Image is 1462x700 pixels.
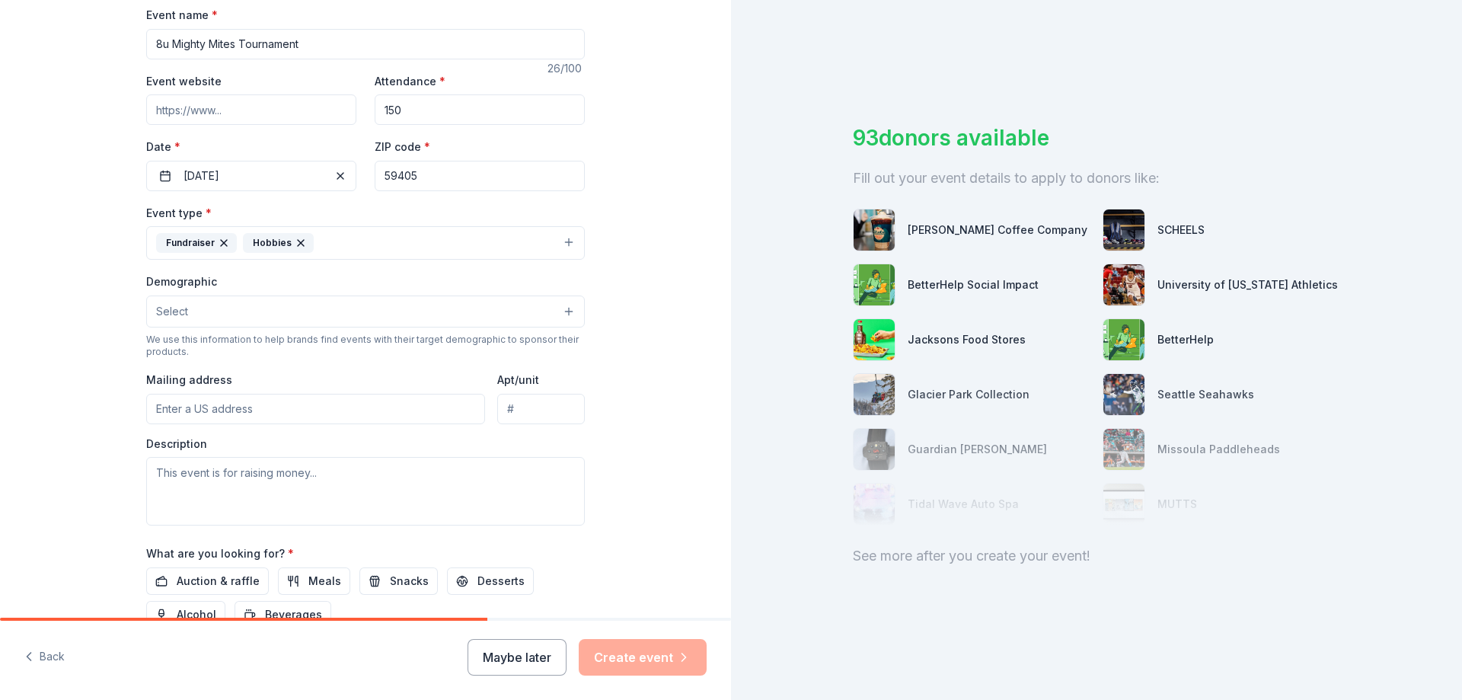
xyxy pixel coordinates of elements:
[156,233,237,253] div: Fundraiser
[375,161,585,191] input: 12345 (U.S. only)
[235,601,331,628] button: Beverages
[146,334,585,358] div: We use this information to help brands find events with their target demographic to sponsor their...
[854,264,895,305] img: photo for BetterHelp Social Impact
[359,567,438,595] button: Snacks
[375,139,430,155] label: ZIP code
[390,572,429,590] span: Snacks
[853,122,1340,154] div: 93 donors available
[146,139,356,155] label: Date
[146,372,232,388] label: Mailing address
[146,161,356,191] button: [DATE]
[146,226,585,260] button: FundraiserHobbies
[1103,209,1144,251] img: photo for SCHEELS
[497,394,585,424] input: #
[375,94,585,125] input: 20
[146,601,225,628] button: Alcohol
[308,572,341,590] span: Meals
[477,572,525,590] span: Desserts
[146,394,485,424] input: Enter a US address
[278,567,350,595] button: Meals
[146,29,585,59] input: Spring Fundraiser
[1157,331,1214,349] div: BetterHelp
[908,331,1026,349] div: Jacksons Food Stores
[146,546,294,561] label: What are you looking for?
[146,74,222,89] label: Event website
[547,59,585,78] div: 26 /100
[1157,221,1205,239] div: SCHEELS
[243,233,314,253] div: Hobbies
[497,372,539,388] label: Apt/unit
[146,8,218,23] label: Event name
[853,544,1340,568] div: See more after you create your event!
[854,319,895,360] img: photo for Jacksons Food Stores
[853,166,1340,190] div: Fill out your event details to apply to donors like:
[265,606,322,624] span: Beverages
[177,606,216,624] span: Alcohol
[1103,264,1144,305] img: photo for University of Montana Athletics
[908,276,1039,294] div: BetterHelp Social Impact
[146,206,212,221] label: Event type
[468,639,567,676] button: Maybe later
[177,572,260,590] span: Auction & raffle
[156,302,188,321] span: Select
[908,221,1087,239] div: [PERSON_NAME] Coffee Company
[146,94,356,125] input: https://www...
[1103,319,1144,360] img: photo for BetterHelp
[24,641,65,673] button: Back
[375,74,445,89] label: Attendance
[1157,276,1338,294] div: University of [US_STATE] Athletics
[447,567,534,595] button: Desserts
[854,209,895,251] img: photo for Florence Coffee Company
[146,436,207,452] label: Description
[146,296,585,328] button: Select
[146,274,217,289] label: Demographic
[146,567,269,595] button: Auction & raffle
